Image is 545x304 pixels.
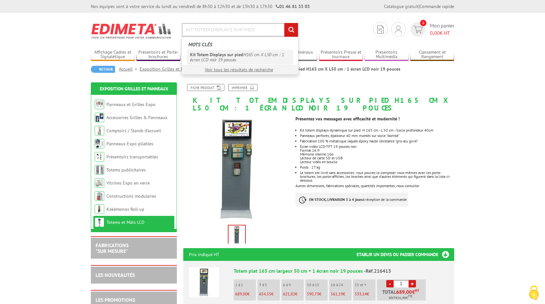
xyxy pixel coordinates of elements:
[396,289,412,294] span: 689,00
[91,3,310,10] div: Nos équipes sont à votre service du lundi au vendredi de 8h30 à 12h30 et de 13h30 à 17h30
[106,154,158,160] a: Présentoirs transportables
[295,112,459,213] div: Autres dimensions, fabrications spéciales, quantités importantes, nous consulter
[235,292,256,296] p: €
[300,134,454,138] div: Panneaux perforés, épaisseur 40 mm montés sur socle "bombé"
[228,84,258,91] a: Imprimer
[252,66,400,72] li: Kit Totem Displays sur pied H165 cm X L50 cm : 1 écran LCD noir 19 pouces
[106,180,150,186] a: Vitrines Expo en verre
[412,289,415,294] span: €
[295,116,444,122] td: Présentez vos messages avec efficacité et modernité !
[96,242,128,254] a: FABRICATIONS"Sur Mesure"
[365,49,409,60] a: Présentoirs Multimédia
[235,283,256,287] p: 1 à 2
[96,297,135,303] a: LES PROMOTIONS
[420,20,426,26] span: 0
[408,294,413,298] sup: TTC
[410,49,454,60] a: Classement et Rangement
[106,167,146,173] a: Totems publicitaires
[319,49,363,60] a: Présentoirs Presse et Journaux
[91,49,135,60] a: Affichage Cadres et Signalétique
[234,267,448,275] div: Totem plat 165 cm largeur 50 cm + 1 écran noir 19 pouces -
[357,248,454,261] h3: Etablir un devis ou passer commande
[229,225,245,245] img: totems_exposition_216413.jpg
[300,171,454,182] li: Le totem est livré sans accessoires: vous pouvez le composer vous-mêmes avec les porte-brochures,...
[140,66,207,72] a: Exposition Grilles et Panneaux
[300,165,454,169] p: Poids : 27 kg
[409,280,416,287] a: +
[366,268,391,274] span: Réf.216413
[377,26,384,34] img: devis rapide
[415,288,419,293] sup: HT
[95,178,104,188] img: Vitrines Expo en verre
[190,52,243,57] em: Kit Totem Displays sur pied
[419,4,454,9] a: Commande rapide
[95,204,104,214] img: Kakémonos Roll-up
[95,165,104,175] img: Totems publicitaires
[106,115,167,120] a: Accessoires Grilles & Panneaux
[386,280,394,287] a: -
[384,3,454,10] div: |
[300,148,454,152] div: Format 16:9
[430,29,454,37] span: € HT
[205,67,273,72] a: Voir tous les résultats de recherche
[384,4,418,9] a: Catalogue gratuit
[106,102,156,107] a: Panneaux et Grilles Expo
[331,292,352,296] p: €
[430,22,454,37] span: Mon panier
[283,292,304,296] p: €
[235,291,247,297] span: 689,00
[183,115,291,223] img: totems_exposition_216413.jpg
[523,282,545,304] button: Cookies (fenêtre modale)
[300,145,454,148] div: Ecran vidéo LCD-TFT 19 pouces noir
[300,156,454,160] div: Lecteur de carte SD et USB
[295,193,408,207] p: à réception de la commande
[95,126,104,135] img: Comptoirs / Stands d'accueil
[91,19,172,43] img: Edimeta
[355,291,367,297] span: 533,14
[276,4,310,9] strong: 01 46 81 33 03
[189,267,219,297] img: Totem plat 165 cm largeur 50 cm + 1 écran noir 19 pouces
[413,26,423,33] img: devis rapide
[379,289,426,300] p: Total
[95,113,104,122] img: Accessoires Grilles & Panneaux
[284,23,298,37] input: rechercher
[331,291,343,297] span: 561,19
[396,295,406,300] span: 826,80
[283,291,295,297] span: 621,82
[91,66,115,73] a: Retour
[259,292,280,296] p: €
[331,283,352,287] p: 16 à 24
[119,66,140,72] a: Accueil
[96,272,135,278] a: LES NOUVEAUTÉS
[106,128,161,133] a: Comptoirs / Stands d'accueil
[309,197,363,202] strong: EN STOCK, LIVRAISON 3 à 4 jours
[430,30,440,36] span: 0,00
[95,100,104,109] img: Panneaux et Grilles Expo
[106,141,153,147] a: Panneaux Expo pliables
[283,283,304,287] p: 6 à 9
[95,139,104,148] img: Panneaux Expo pliables
[187,84,224,91] a: Fiche produit
[187,50,293,65] a: Kit Totem Displays sur piedH165 cm X L50 cm : 1 écran LCD noir 19 pouces
[355,292,375,296] p: €
[300,128,454,132] li: Kit totem displays-dynamique sur pied H 165 cm - L 50 cm - Socle profondeur 40cm
[95,191,104,201] img: Constructions modulaires
[300,152,454,156] div: Mémoire interne 1Go
[307,292,328,296] p: €
[355,283,375,287] p: 25 et +
[307,291,319,297] span: 590,73
[389,295,413,300] span: Soit €
[106,219,144,225] a: Totems et Mâts LCD
[259,291,271,297] span: 654,55
[395,26,402,33] img: devis rapide
[300,160,454,164] div: Lecteur vidéo en boucle.
[182,23,298,37] input: Rechercher un produit ou une référence...
[95,152,104,162] img: Présentoirs transportables
[300,139,454,143] li: Fabrication 100 % métallique laquée époxy haute résistance "gris-alu givré"
[106,193,156,199] a: Constructions modulaires
[526,285,542,301] img: Cookies (fenêtre modale)
[307,283,328,287] p: 10 à 15
[182,37,298,75] div: Rechercher un produit ou une référence...
[136,49,180,60] a: Présentoirs et Porte-brochures
[100,86,168,92] a: Exposition Grilles et Panneaux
